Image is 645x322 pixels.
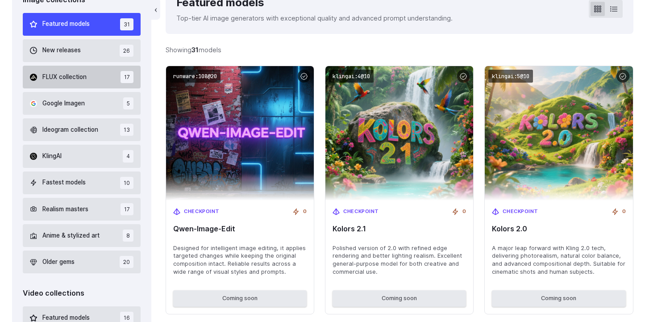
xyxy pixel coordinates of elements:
[333,290,466,306] button: Coming soon
[120,45,133,57] span: 26
[492,244,625,276] span: A major leap forward with Kling 2.0 tech, delivering photorealism, natural color balance, and adv...
[170,70,221,83] code: runware:108@20
[23,198,141,221] button: Realism masters 17
[333,225,466,233] span: Kolors 2.1
[23,13,141,36] button: Featured models 31
[23,66,141,88] button: FLUX collection 17
[42,19,90,29] span: Featured models
[42,72,87,82] span: FLUX collection
[485,66,633,201] img: Kolors 2.0
[120,177,133,189] span: 10
[191,46,199,54] strong: 31
[23,118,141,141] button: Ideogram collection 13
[121,71,133,83] span: 17
[120,124,133,136] span: 13
[184,208,220,216] span: Checkpoint
[173,290,307,306] button: Coming soon
[23,224,141,247] button: Anime & stylized art 8
[303,208,307,216] span: 0
[488,70,533,83] code: klingai:5@10
[23,145,141,167] button: KlingAI 4
[123,230,133,242] span: 8
[120,18,133,30] span: 31
[503,208,538,216] span: Checkpoint
[42,151,62,161] span: KlingAI
[173,225,307,233] span: Qwen‑Image‑Edit
[42,125,98,135] span: Ideogram collection
[42,99,85,109] span: Google Imagen
[492,290,625,306] button: Coming soon
[42,178,86,188] span: Fastest models
[42,46,81,55] span: New releases
[462,208,466,216] span: 0
[23,92,141,115] button: Google Imagen 5
[343,208,379,216] span: Checkpoint
[23,171,141,194] button: Fastest models 10
[23,251,141,273] button: Older gems 20
[622,208,626,216] span: 0
[121,203,133,215] span: 17
[176,13,453,23] p: Top-tier AI image generators with exceptional quality and advanced prompt understanding.
[42,205,88,214] span: Realism masters
[173,244,307,276] span: Designed for intelligent image editing, it applies targeted changes while keeping the original co...
[42,257,75,267] span: Older gems
[123,150,133,162] span: 4
[329,70,374,83] code: klingai:4@10
[42,231,100,241] span: Anime & stylized art
[23,288,141,299] div: Video collections
[333,244,466,276] span: Polished version of 2.0 with refined edge rendering and better lighting realism. Excellent genera...
[325,66,473,201] img: Kolors 2.1
[166,45,221,55] div: Showing models
[23,39,141,62] button: New releases 26
[123,97,133,109] span: 5
[166,66,314,201] img: Qwen‑Image‑Edit
[492,225,625,233] span: Kolors 2.0
[120,256,133,268] span: 20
